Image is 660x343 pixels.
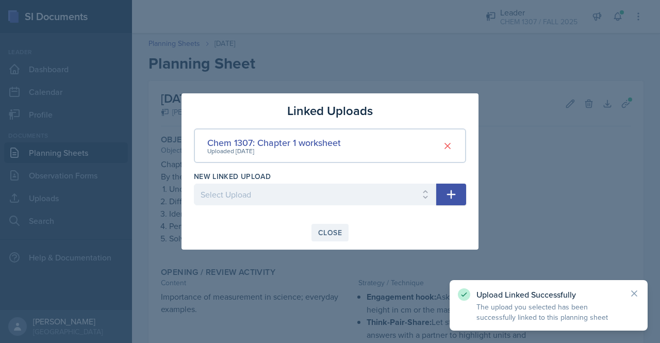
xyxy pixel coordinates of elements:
[287,102,373,120] h3: Linked Uploads
[194,171,271,182] label: New Linked Upload
[207,136,341,150] div: Chem 1307: Chapter 1 worksheet
[318,228,342,237] div: Close
[476,302,621,322] p: The upload you selected has been successfully linked to this planning sheet
[207,146,341,156] div: Uploaded [DATE]
[476,289,621,300] p: Upload Linked Successfully
[311,224,349,241] button: Close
